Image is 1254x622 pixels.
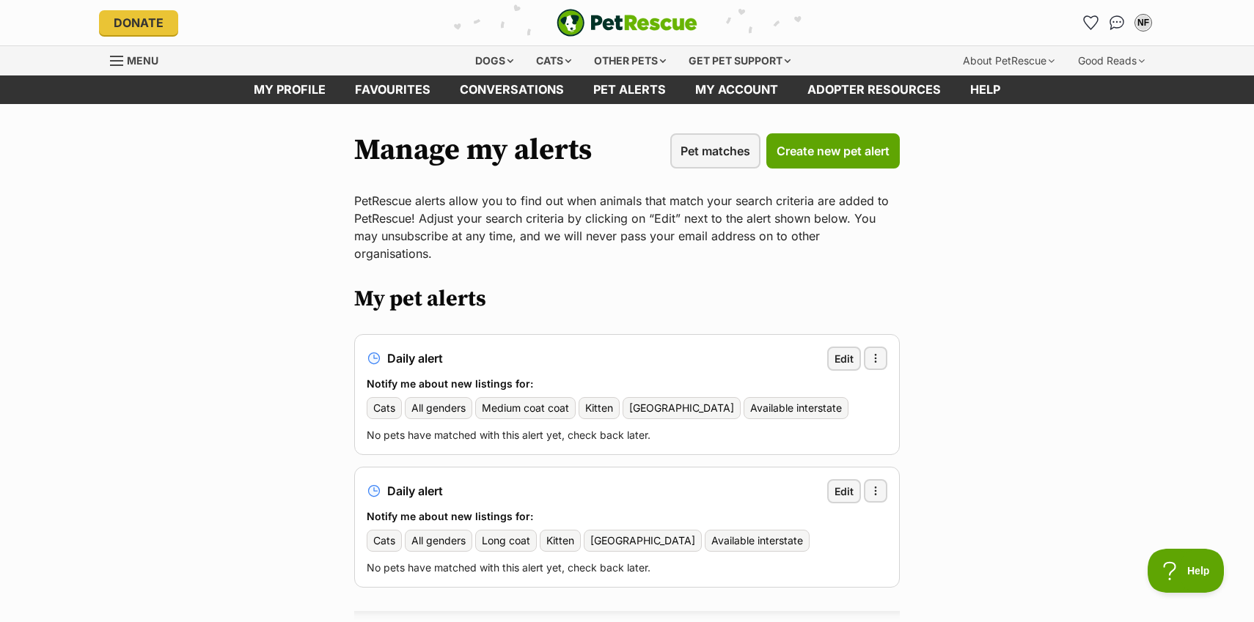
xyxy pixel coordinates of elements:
[678,46,801,75] div: Get pet support
[239,75,340,104] a: My profile
[411,401,466,415] span: All genders
[766,133,900,169] a: Create new pet alert
[367,377,887,391] h3: Notify me about new listings for:
[387,484,443,497] span: Daily alert
[1136,15,1151,30] div: NF
[110,46,169,73] a: Menu
[482,401,569,415] span: Medium coat coat
[127,54,158,67] span: Menu
[354,133,592,167] h1: Manage my alerts
[1132,11,1155,34] button: My account
[367,428,887,443] p: No pets have matched with this alert yet, check back later.
[354,286,900,312] h2: My pet alerts
[465,46,524,75] div: Dogs
[373,401,395,415] span: Cats
[557,9,697,37] a: PetRescue
[835,351,854,366] span: Edit
[1148,549,1225,593] iframe: Help Scout Beacon - Open
[1110,15,1125,30] img: chat-41dd97257d64d25036548639549fe6c8038ab92f7586957e7f3b1b290dea8141.svg
[579,75,681,104] a: Pet alerts
[793,75,956,104] a: Adopter resources
[99,10,178,35] a: Donate
[1079,11,1155,34] ul: Account quick links
[1079,11,1102,34] a: Favourites
[835,484,854,499] span: Edit
[953,46,1065,75] div: About PetRescue
[681,142,750,160] span: Pet matches
[590,533,695,548] span: [GEOGRAPHIC_DATA]
[670,133,760,169] a: Pet matches
[750,401,842,415] span: Available interstate
[585,401,613,415] span: Kitten
[711,533,803,548] span: Available interstate
[373,533,395,548] span: Cats
[354,192,900,262] p: PetRescue alerts allow you to find out when animals that match your search criteria are added to ...
[557,9,697,37] img: logo-e224e6f780fb5917bec1dbf3a21bbac754714ae5b6737aabdf751b685950b380.svg
[584,46,676,75] div: Other pets
[445,75,579,104] a: conversations
[387,352,443,365] span: Daily alert
[546,533,574,548] span: Kitten
[827,479,861,503] a: Edit
[681,75,793,104] a: My account
[411,533,466,548] span: All genders
[367,509,887,524] h3: Notify me about new listings for:
[340,75,445,104] a: Favourites
[482,533,530,548] span: Long coat
[526,46,582,75] div: Cats
[827,347,861,371] a: Edit
[629,401,734,415] span: [GEOGRAPHIC_DATA]
[956,75,1015,104] a: Help
[1105,11,1129,34] a: Conversations
[1068,46,1155,75] div: Good Reads
[777,142,890,160] span: Create new pet alert
[367,560,887,575] p: No pets have matched with this alert yet, check back later.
